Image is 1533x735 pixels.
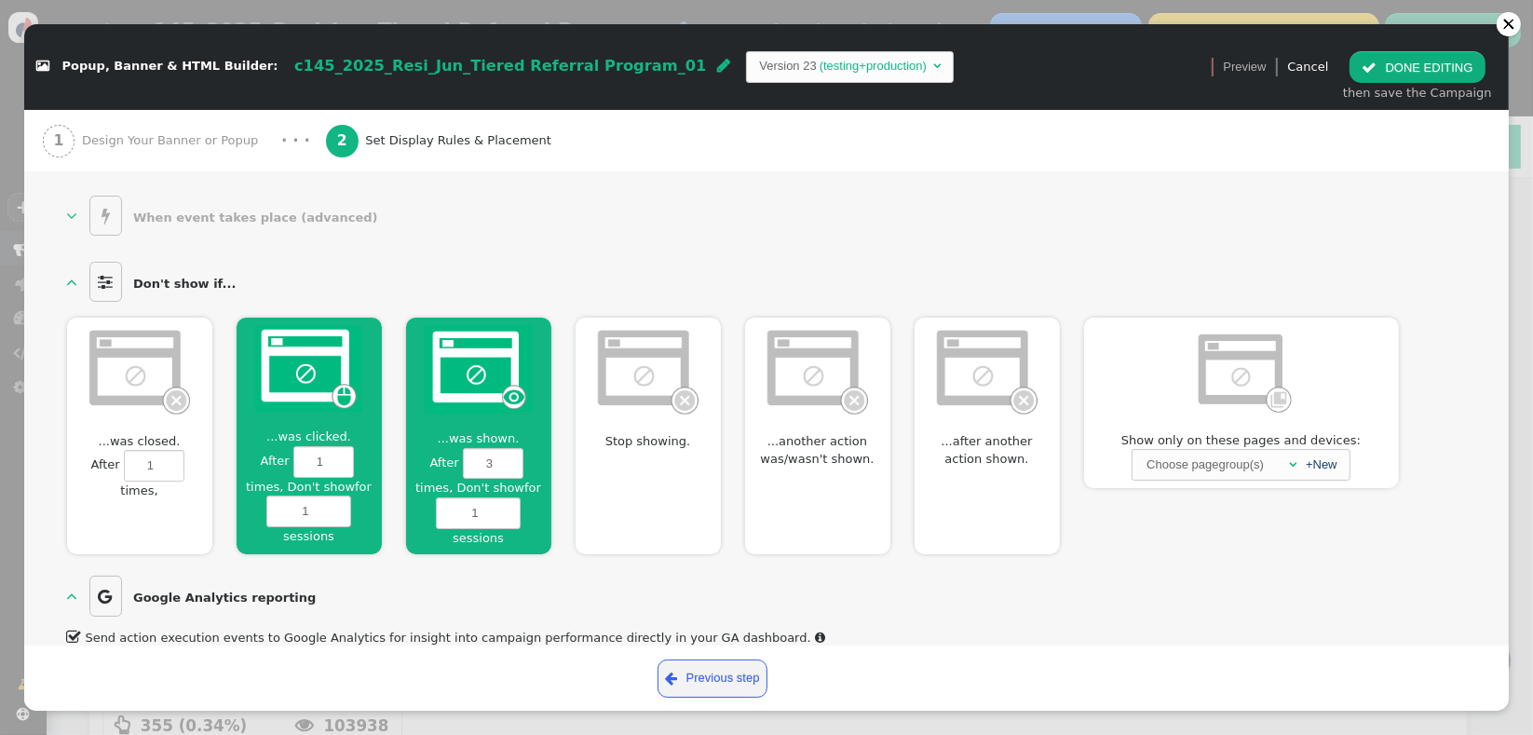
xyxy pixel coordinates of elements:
[53,132,63,149] b: 1
[67,262,244,303] a:   Don't show if...
[133,211,378,225] b: When event takes place (advanced)
[67,626,83,649] span: 
[745,432,890,469] span: ...another action was/wasn't shown.
[665,668,677,689] span: 
[82,131,265,150] span: Design Your Banner or Popup
[933,60,941,72] span: 
[67,576,324,617] a:   Google Analytics reporting
[293,446,354,478] input: Aftertimes, Don't showforsessions
[294,57,706,75] span: c145_2025_Resi_Jun_Tiered Referral Program_01
[717,58,730,73] span: 
[43,110,326,171] a: 1 Design Your Banner or Popup · · ·
[456,481,524,495] span: Don't show
[89,196,122,237] span: 
[815,632,825,644] span: 
[86,325,193,415] img: onclosed_dont_show_again_dimmed.png
[1223,58,1266,76] span: Preview
[89,576,122,617] span: 
[263,480,372,543] span: for sessions
[67,207,78,225] span: 
[658,660,768,698] a: Previous step
[1289,458,1296,470] span: 
[365,131,558,150] span: Set Display Rules & Placement
[425,325,532,414] img: onshown_dont_show_again.png
[1187,325,1295,415] img: pagegroup_dimmed.png
[915,432,1060,469] span: ...after another action shown.
[1350,51,1485,83] button: DONE EDITING
[133,277,236,291] b: Don't show if...
[281,129,310,153] div: · · ·
[133,592,316,606] b: Google Analytics reporting
[326,110,590,171] a: 2 Set Display Rules & Placement
[1362,61,1377,75] span: 
[1306,457,1337,471] a: +New
[67,273,78,291] span: 
[67,450,212,499] label: After times,
[287,480,355,494] span: Don't show
[432,481,541,544] span: for sessions
[255,325,362,412] img: onextra_dont_show_again.png
[436,497,521,529] input: Aftertimes, Don't showforsessions
[1145,450,1266,478] div: Choose pagegroup(s)
[91,432,187,451] span: ...was closed.
[764,325,871,415] img: onclosed_dont_show_again_dimmed.png
[463,448,523,480] input: Aftertimes, Don't showforsessions
[817,57,929,75] td: (testing+production)
[62,60,278,74] span: Popup, Banner & HTML Builder:
[237,446,382,546] label: After times,
[337,132,347,149] b: 2
[1287,60,1328,74] a: Cancel
[36,61,49,73] span: 
[266,496,351,527] input: Aftertimes, Don't showforsessions
[1223,51,1266,83] a: Preview
[67,196,386,237] a:   When event takes place (advanced)
[259,428,358,446] span: ...was clicked.
[594,325,701,415] img: onclosed_dont_show_again_dimmed.png
[67,631,811,645] label: Send action execution events to Google Analytics for insight into campaign performance directly i...
[933,325,1040,415] img: onclosed_dont_show_again_dimmed.png
[89,262,122,303] span: 
[124,450,184,482] input: Aftertimes,
[1343,84,1492,102] div: then save the Campaign
[406,448,551,548] label: After times,
[598,432,698,451] span: Stop showing.
[67,588,78,606] span: 
[430,429,526,448] span: ...was shown.
[759,57,816,75] td: Version 23
[1114,431,1368,450] span: Show only on these pages and devices:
